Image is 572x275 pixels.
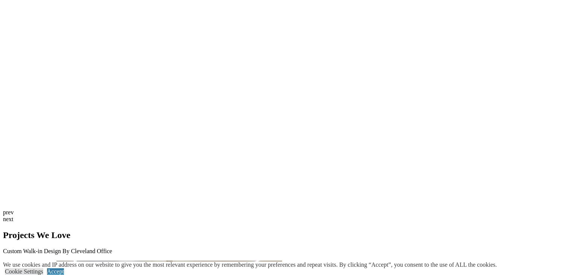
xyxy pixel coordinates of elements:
[3,209,569,216] div: prev
[3,248,569,255] p: Custom Walk-in Design By Cleveland Office
[47,268,64,275] a: Accept
[3,261,497,268] div: We use cookies and IP address on our website to give you the most relevant experience by remember...
[3,230,569,240] h2: Projects We Love
[5,268,43,275] a: Cookie Settings
[3,216,569,223] div: next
